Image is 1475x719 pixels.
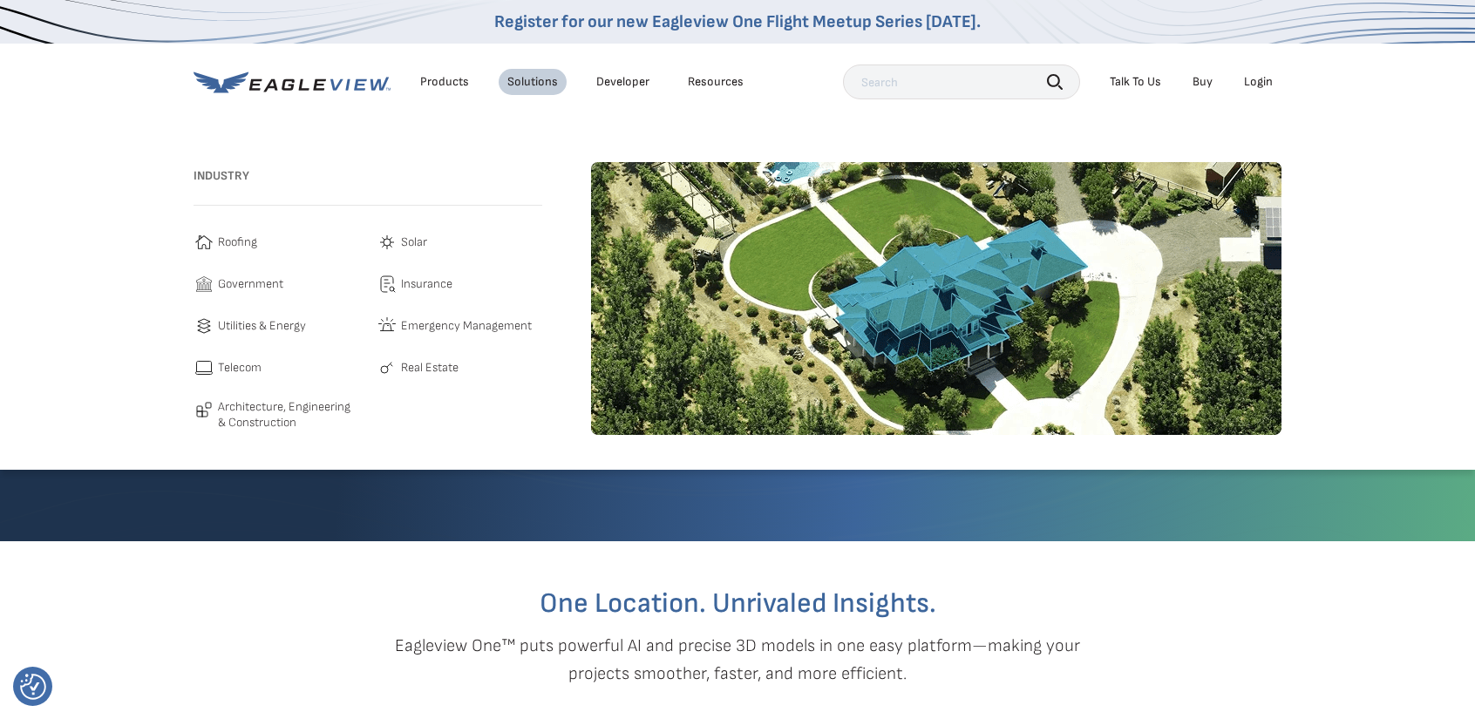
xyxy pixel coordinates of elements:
[1110,74,1161,90] div: Talk To Us
[688,74,744,90] div: Resources
[377,232,398,253] img: solar-icon.svg
[194,232,214,253] img: roofing-icon.svg
[364,632,1111,688] p: Eagleview One™ puts powerful AI and precise 3D models in one easy platform—making your projects s...
[207,590,1268,618] h2: One Location. Unrivaled Insights.
[194,274,214,295] img: government-icon.svg
[194,162,542,190] h3: Industry
[401,357,459,378] span: Real Estate
[218,357,262,378] span: Telecom
[507,74,558,90] div: Solutions
[194,315,214,336] img: utilities-icon.svg
[591,162,1281,435] img: roofing-image-1.webp
[1193,74,1213,90] a: Buy
[377,357,398,378] img: real-estate-icon.svg
[377,315,542,336] a: Emergency Management
[218,232,257,253] span: Roofing
[194,399,359,430] a: Architecture, Engineering & Construction
[596,74,649,90] a: Developer
[194,315,359,336] a: Utilities & Energy
[194,274,359,295] a: Government
[377,274,542,295] a: Insurance
[1244,74,1273,90] div: Login
[218,274,283,295] span: Government
[377,232,542,253] a: Solar
[20,674,46,700] img: Revisit consent button
[420,74,469,90] div: Products
[377,357,542,378] a: Real Estate
[194,357,214,378] img: telecom-icon.svg
[843,64,1080,99] input: Search
[194,357,359,378] a: Telecom
[194,399,214,420] img: architecture-icon.svg
[377,315,398,336] img: emergency-icon.svg
[218,399,359,430] span: Architecture, Engineering & Construction
[218,315,306,336] span: Utilities & Energy
[401,274,452,295] span: Insurance
[377,274,398,295] img: insurance-icon.svg
[401,232,427,253] span: Solar
[194,232,359,253] a: Roofing
[494,11,981,32] a: Register for our new Eagleview One Flight Meetup Series [DATE].
[20,674,46,700] button: Consent Preferences
[401,315,532,336] span: Emergency Management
